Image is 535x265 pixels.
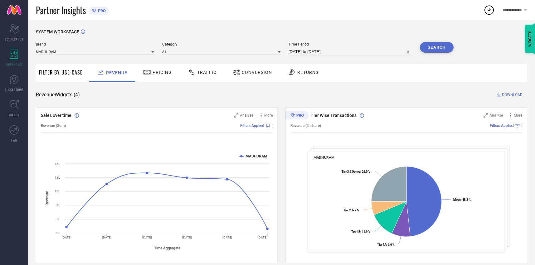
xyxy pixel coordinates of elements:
[36,92,80,98] span: Revenue Widgets ( 4 )
[102,236,112,239] text: [DATE]
[489,113,503,118] span: Analyse
[106,70,127,75] span: Revenue
[5,37,23,41] span: SCORECARDS
[56,204,60,207] text: 8L
[297,70,319,75] span: Returns
[62,236,71,239] text: [DATE]
[289,48,412,55] input: Select time period
[377,243,395,246] text: : 8.6 %
[197,70,216,75] span: Traffic
[289,42,412,46] span: Time Period
[56,231,60,235] text: 3L
[234,113,238,118] svg: Zoom
[5,87,24,92] span: SUGGESTIONS
[453,198,471,201] text: : 48.3 %
[502,92,523,98] span: DOWNLOAD
[55,176,60,179] text: 13L
[162,42,281,46] span: Category
[514,113,522,118] span: More
[420,42,454,53] button: Search
[290,123,321,128] span: Revenue (% share)
[240,123,264,128] span: Filters Applied
[484,113,488,118] svg: Zoom
[351,230,360,234] tspan: Tier 1B
[55,190,60,193] text: 10L
[314,155,334,160] span: MADHURAM
[343,209,351,212] tspan: Tier 2
[56,217,60,221] text: 5L
[39,69,83,76] span: Filter By Use-Case
[41,123,66,128] span: Revenue (Sum)
[258,236,267,239] text: [DATE]
[36,42,154,46] span: Brand
[377,243,387,246] tspan: Tier 1A
[45,191,49,205] tspan: Revenue
[41,113,71,118] span: Sales over time
[246,154,267,158] text: MADHURAM
[240,113,253,118] span: Analyse
[55,162,60,166] text: 15L
[242,70,272,75] span: Conversion
[351,230,370,234] text: : 11.9 %
[222,236,232,239] text: [DATE]
[36,4,86,17] span: Partner Insights
[285,111,309,121] div: Premium
[36,29,79,34] span: SYSTEM WORKSPACE
[311,113,357,118] span: Tier Wise Transactions
[142,236,152,239] text: [DATE]
[11,138,17,142] span: FWD
[154,246,181,250] tspan: Time Aggregate
[453,198,461,201] tspan: Metro
[153,70,172,75] span: Pricing
[342,170,370,173] text: : 25.0 %
[182,236,192,239] text: [DATE]
[342,170,360,173] tspan: Tier 3 & Others
[484,4,495,16] div: Open download list
[343,209,359,212] text: : 6.2 %
[9,113,19,117] span: TRENDS
[264,113,273,118] span: More
[6,62,23,67] span: WORKSPACE
[521,123,522,128] span: |
[272,123,273,128] span: |
[96,8,106,13] span: PRO
[490,123,514,128] span: Filters Applied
